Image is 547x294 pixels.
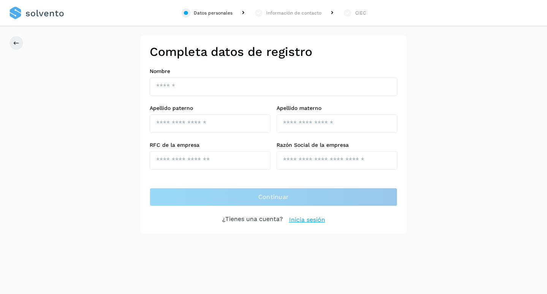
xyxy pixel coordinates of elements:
[258,193,289,201] span: Continuar
[277,105,397,111] label: Apellido materno
[194,10,232,16] div: Datos personales
[277,142,397,148] label: Razón Social de la empresa
[222,215,283,224] p: ¿Tienes una cuenta?
[355,10,366,16] div: CIEC
[289,215,325,224] a: Inicia sesión
[150,142,270,148] label: RFC de la empresa
[150,44,397,59] h2: Completa datos de registro
[150,68,397,75] label: Nombre
[150,105,270,111] label: Apellido paterno
[150,188,397,206] button: Continuar
[266,10,321,16] div: Información de contacto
